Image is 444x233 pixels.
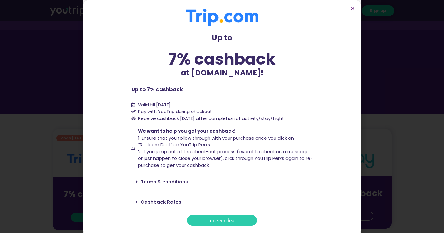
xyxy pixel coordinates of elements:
span: 2. If you jump out of the check-out process (even if to check on a message or just happen to clos... [138,148,313,168]
span: Pay with YouTrip during checkout [136,108,212,115]
div: Terms & conditions [131,175,313,189]
span: We want to help you get your cashback! [138,128,235,134]
span: 1. Ensure that you follow through with your purchase once you click on “Redeem Deal” on YouTrip P... [138,135,294,148]
b: Up to 7% cashback [131,86,183,93]
span: Valid till [DATE] [138,102,171,108]
p: at [DOMAIN_NAME]! [131,67,313,79]
a: Cashback Rates [141,199,181,205]
div: 7% cashback [131,51,313,67]
p: Up to [131,32,313,44]
span: Receive cashback [DATE] after completion of activity/stay/flight [138,115,284,121]
span: redeem deal [208,218,236,223]
a: Close [350,6,355,11]
a: Terms & conditions [141,179,188,185]
a: redeem deal [187,215,257,226]
div: Cashback Rates [131,195,313,209]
